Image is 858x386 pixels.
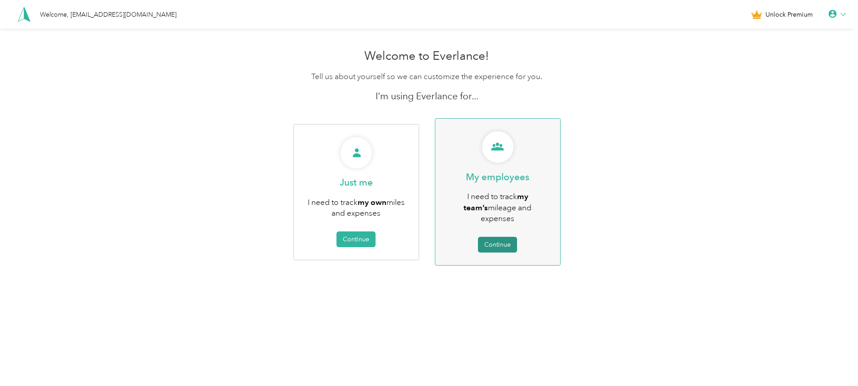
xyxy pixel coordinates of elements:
button: Continue [336,231,376,247]
iframe: Everlance-gr Chat Button Frame [808,336,858,386]
div: Welcome, [EMAIL_ADDRESS][DOMAIN_NAME] [40,10,177,19]
p: My employees [466,171,529,183]
span: Unlock Premium [765,10,813,19]
span: I need to track mileage and expenses [464,191,531,223]
p: Tell us about yourself so we can customize the experience for you. [213,71,640,82]
p: I'm using Everlance for... [213,90,640,102]
h1: Welcome to Everlance! [213,49,640,63]
p: Just me [340,176,373,189]
b: my own [358,197,386,207]
b: my team’s [464,191,528,212]
span: I need to track miles and expenses [308,197,405,218]
button: Continue [478,237,517,253]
